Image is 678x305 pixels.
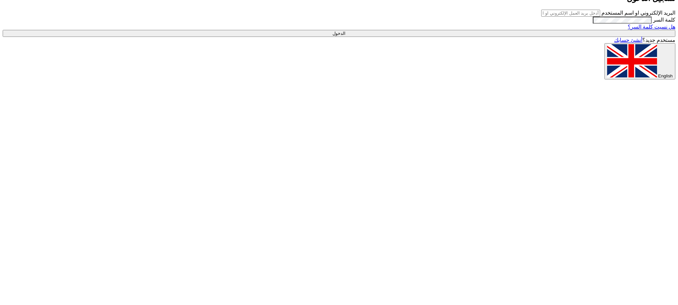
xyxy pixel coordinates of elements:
div: مستخدم جديد؟ [3,37,675,43]
button: English [604,43,675,79]
input: الدخول [3,30,675,37]
label: كلمة السر [653,17,675,23]
a: أنشئ حسابك [614,37,642,43]
input: أدخل بريد العمل الإلكتروني او اسم المستخدم الخاص بك ... [541,10,600,17]
a: هل نسيت كلمة السر؟ [628,24,675,30]
label: البريد الإلكتروني او اسم المستخدم [601,10,675,16]
img: en-US.png [607,44,657,77]
span: English [658,73,673,78]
